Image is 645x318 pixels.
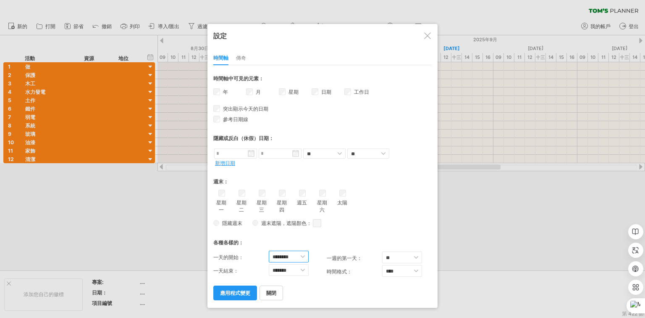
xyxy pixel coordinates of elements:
[261,220,281,226] font: 週末遮陽
[236,199,246,213] font: 星期二
[236,55,246,61] font: 傳奇
[288,89,299,95] font: 星期
[313,219,321,227] span: 按一下此處以變更陰影顏色
[213,32,227,40] font: 設定
[213,254,244,260] font: 一天的開始：
[223,89,228,95] font: 年
[213,268,239,274] font: 一天結束：
[213,135,274,141] font: 隱藏或反白（休假）日期：
[223,106,268,112] font: 突出顯示今天的日期
[257,199,267,213] font: 星期三
[327,255,362,261] font: 一週的第一天：
[354,89,369,95] font: 工作日
[260,286,283,300] a: 關閉
[321,89,331,95] font: 日期
[266,290,276,296] font: 關閉
[215,160,235,166] a: 新增日期
[297,199,307,206] font: 週五
[213,239,244,246] font: 各種各樣的：
[223,116,248,122] font: 參考日期線
[213,75,264,82] font: 時間軸中可見的元素：
[327,268,352,275] font: 時間格式：
[281,220,312,226] font: ，遮陽顏色：
[317,199,327,213] font: 星期六
[220,290,250,296] font: 應用程式變更
[213,286,257,300] a: 應用程式變更
[216,199,226,213] font: 星期一
[277,199,287,213] font: 星期四
[213,55,228,61] font: 時間軸
[256,89,261,95] font: 月
[337,199,347,206] font: 太陽
[222,220,242,226] font: 隱藏週末
[213,178,228,185] font: 週末：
